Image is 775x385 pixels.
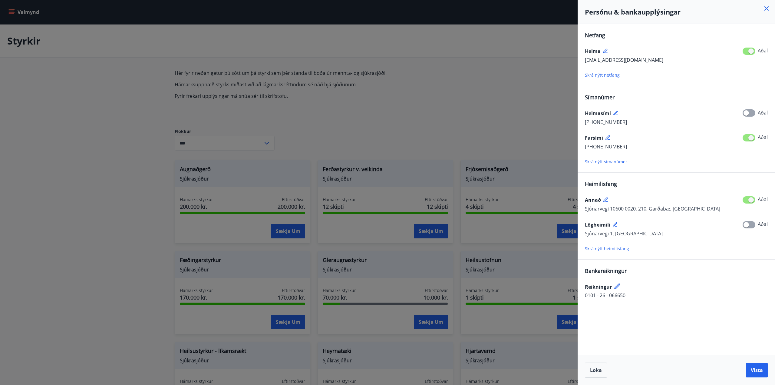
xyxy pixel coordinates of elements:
span: Farsími [585,134,603,141]
span: [PHONE_NUMBER] [585,143,627,150]
span: Bankareikningur [585,267,627,274]
button: Loka [585,363,607,378]
span: 0101 - 26 - 066650 [585,292,625,299]
span: Skrá nýtt símanúmer [585,159,627,164]
span: Vista [751,367,763,373]
span: Aðal [758,134,768,141]
span: Aðal [758,47,768,54]
span: Loka [590,367,602,373]
span: Lögheimili [585,221,610,228]
span: Heima [585,48,601,55]
span: [EMAIL_ADDRESS][DOMAIN_NAME] [585,57,663,63]
button: Vista [746,363,768,377]
span: Sjónarvegi 1, [GEOGRAPHIC_DATA] [585,230,663,237]
span: Netfang [585,32,605,39]
span: [PHONE_NUMBER] [585,119,627,125]
span: Reikningur [585,284,612,290]
span: Sjónarvegi 10600 0020, 210, Garðabæ, [GEOGRAPHIC_DATA] [585,205,720,212]
span: Heimilisfang [585,180,617,188]
h4: Persónu & bankaupplýsingar [585,7,768,16]
span: Heimasími [585,110,611,117]
span: Annað [585,197,601,203]
span: Aðal [758,221,768,227]
span: Símanúmer [585,94,615,101]
span: Skrá nýtt netfang [585,72,620,78]
span: Aðal [758,109,768,116]
span: Skrá nýtt heimilisfang [585,246,629,251]
span: Aðal [758,196,768,203]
